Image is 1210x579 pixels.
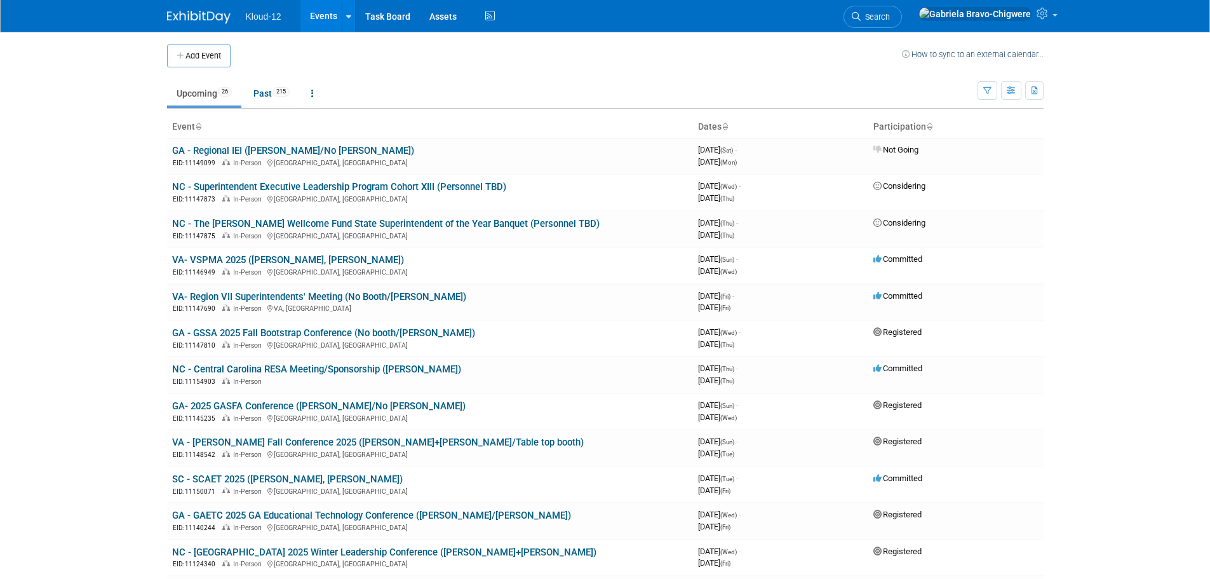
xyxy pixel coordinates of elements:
span: Registered [873,547,922,556]
span: Registered [873,327,922,337]
span: Registered [873,510,922,519]
a: GA- 2025 GASFA Conference ([PERSON_NAME]/No [PERSON_NAME]) [172,400,466,412]
span: [DATE] [698,522,730,531]
a: NC - The [PERSON_NAME] Wellcome Fund State Superintendent of the Year Banquet (Personnel TBD) [172,218,600,229]
span: (Wed) [720,548,737,555]
span: - [739,327,741,337]
a: VA- Region VII Superintendents' Meeting (No Booth/[PERSON_NAME]) [172,291,466,303]
a: NC - [GEOGRAPHIC_DATA] 2025 Winter Leadership Conference ([PERSON_NAME]+[PERSON_NAME]) [172,547,596,558]
span: [DATE] [698,327,741,337]
span: - [739,510,741,519]
span: Committed [873,291,922,301]
span: - [736,437,738,446]
span: EID: 11147690 [173,305,220,312]
span: EID: 11147875 [173,233,220,240]
span: (Fri) [720,293,730,300]
th: Event [167,116,693,138]
div: [GEOGRAPHIC_DATA], [GEOGRAPHIC_DATA] [172,193,688,204]
span: In-Person [233,159,266,167]
img: In-Person Event [222,159,230,165]
img: In-Person Event [222,451,230,457]
span: (Wed) [720,414,737,421]
span: Committed [873,254,922,264]
div: [GEOGRAPHIC_DATA], [GEOGRAPHIC_DATA] [172,266,688,277]
span: [DATE] [698,254,738,264]
div: [GEOGRAPHIC_DATA], [GEOGRAPHIC_DATA] [172,412,688,423]
span: Not Going [873,145,918,154]
span: - [739,547,741,556]
span: Kloud-12 [246,11,281,22]
div: VA, [GEOGRAPHIC_DATA] [172,303,688,313]
span: [DATE] [698,510,741,519]
span: [DATE] [698,473,738,483]
span: Search [861,12,890,22]
span: (Wed) [720,329,737,336]
img: ExhibitDay [167,11,231,24]
img: In-Person Event [222,487,230,494]
span: In-Person [233,451,266,459]
span: (Sat) [720,147,733,154]
span: (Wed) [720,268,737,275]
a: VA- VSPMA 2025 ([PERSON_NAME], [PERSON_NAME]) [172,254,404,266]
img: In-Person Event [222,304,230,311]
span: [DATE] [698,218,738,228]
div: [GEOGRAPHIC_DATA], [GEOGRAPHIC_DATA] [172,558,688,569]
span: - [736,473,738,483]
div: [GEOGRAPHIC_DATA], [GEOGRAPHIC_DATA] [172,230,688,241]
a: GA - GAETC 2025 GA Educational Technology Conference ([PERSON_NAME]/[PERSON_NAME]) [172,510,571,521]
a: GA - Regional IEI ([PERSON_NAME]/No [PERSON_NAME]) [172,145,414,156]
span: (Tue) [720,475,734,482]
a: How to sync to an external calendar... [902,50,1044,59]
span: (Thu) [720,365,734,372]
span: (Wed) [720,183,737,190]
span: EID: 11146949 [173,269,220,276]
span: (Fri) [720,560,730,567]
span: - [735,145,737,154]
a: GA - GSSA 2025 Fall Bootstrap Conference (No booth/[PERSON_NAME]) [172,327,475,339]
span: - [739,181,741,191]
span: [DATE] [698,547,741,556]
span: EID: 11147873 [173,196,220,203]
span: (Fri) [720,524,730,531]
span: In-Person [233,560,266,568]
span: [DATE] [698,400,738,410]
span: (Tue) [720,451,734,458]
span: In-Person [233,232,266,240]
div: [GEOGRAPHIC_DATA], [GEOGRAPHIC_DATA] [172,522,688,533]
span: [DATE] [698,412,737,422]
a: NC - Central Carolina RESA Meeting/Sponsorship ([PERSON_NAME]) [172,364,461,375]
a: NC - Superintendent Executive Leadership Program Cohort XIII (Personnel TBD) [172,181,506,193]
span: EID: 11140244 [173,524,220,531]
span: [DATE] [698,449,734,458]
span: [DATE] [698,364,738,373]
span: Registered [873,437,922,446]
span: In-Person [233,524,266,532]
span: EID: 11150071 [173,488,220,495]
span: EID: 11124340 [173,561,220,568]
span: - [736,400,738,410]
div: [GEOGRAPHIC_DATA], [GEOGRAPHIC_DATA] [172,157,688,168]
span: (Fri) [720,304,730,311]
img: In-Person Event [222,524,230,530]
img: In-Person Event [222,378,230,384]
a: Sort by Participation Type [926,121,932,132]
span: EID: 11148542 [173,451,220,458]
span: [DATE] [698,157,737,167]
span: In-Person [233,378,266,386]
span: [DATE] [698,303,730,312]
span: (Sun) [720,402,734,409]
span: Considering [873,218,925,228]
a: Sort by Event Name [195,121,201,132]
img: In-Person Event [222,341,230,348]
span: - [732,291,734,301]
span: (Sun) [720,439,734,446]
th: Participation [868,116,1044,138]
span: [DATE] [698,437,738,446]
span: (Thu) [720,220,734,227]
span: - [736,364,738,373]
img: In-Person Event [222,195,230,201]
img: In-Person Event [222,232,230,238]
img: In-Person Event [222,560,230,566]
div: [GEOGRAPHIC_DATA], [GEOGRAPHIC_DATA] [172,486,688,496]
span: EID: 11147810 [173,342,220,349]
